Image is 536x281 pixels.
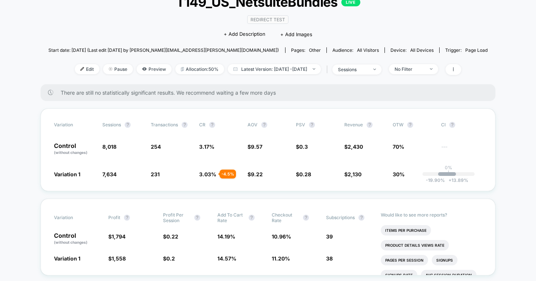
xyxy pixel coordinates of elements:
[217,233,235,240] span: 14.19 %
[251,171,263,177] span: 9.22
[181,67,184,71] img: rebalance
[338,67,368,72] div: sessions
[217,255,236,262] span: 14.57 %
[332,47,379,53] div: Audience:
[109,67,112,71] img: end
[303,215,309,221] button: ?
[344,171,361,177] span: $
[175,64,224,74] span: Allocation: 50%
[381,212,482,218] p: Would like to see more reports?
[291,47,321,53] div: Pages:
[125,122,131,128] button: ?
[426,177,445,183] span: -19.90 %
[309,122,315,128] button: ?
[220,170,236,179] div: - 4.5 %
[233,67,237,71] img: calendar
[367,122,373,128] button: ?
[449,122,455,128] button: ?
[248,122,258,127] span: AOV
[296,122,305,127] span: PSV
[80,67,84,71] img: edit
[326,255,333,262] span: 38
[280,31,312,37] span: + Add Images
[373,69,376,70] img: end
[441,145,482,155] span: ---
[248,143,262,150] span: $
[108,233,125,240] span: $
[272,233,291,240] span: 10.96 %
[272,255,290,262] span: 11.20 %
[54,212,95,223] span: Variation
[217,212,245,223] span: Add To Cart Rate
[344,122,363,127] span: Revenue
[445,177,468,183] span: 13.89 %
[199,143,214,150] span: 3.17 %
[358,215,364,221] button: ?
[448,170,449,176] p: |
[381,240,449,250] li: Product Details Views Rate
[209,122,215,128] button: ?
[299,171,311,177] span: 0.28
[441,122,482,128] span: CI
[112,255,126,262] span: 1,558
[344,143,363,150] span: $
[102,143,117,150] span: 8,018
[432,255,457,265] li: Signups
[151,122,178,127] span: Transactions
[421,270,476,280] li: Avg Session Duration
[199,171,216,177] span: 3.03 %
[381,270,417,280] li: Signups Rate
[124,215,130,221] button: ?
[102,122,121,127] span: Sessions
[251,143,262,150] span: 9.57
[199,122,205,127] span: CR
[393,122,434,128] span: OTW
[54,233,101,245] p: Control
[445,165,452,170] p: 0%
[112,233,125,240] span: 1,794
[166,233,178,240] span: 0.22
[54,255,80,262] span: Variation 1
[151,171,160,177] span: 231
[445,47,488,53] div: Trigger:
[348,171,361,177] span: 2,130
[137,64,172,74] span: Preview
[272,212,299,223] span: Checkout Rate
[296,143,308,150] span: $
[309,47,321,53] span: other
[54,150,87,155] span: (without changes)
[166,255,175,262] span: 0.2
[108,255,126,262] span: $
[410,47,434,53] span: all devices
[465,47,488,53] span: Page Load
[228,64,321,74] span: Latest Version: [DATE] - [DATE]
[163,233,178,240] span: $
[103,64,133,74] span: Pause
[247,15,288,24] span: Redirect Test
[48,47,279,53] span: Start date: [DATE] (Last edit [DATE] by [PERSON_NAME][EMAIL_ADDRESS][PERSON_NAME][DOMAIN_NAME])
[248,171,263,177] span: $
[249,215,255,221] button: ?
[393,171,405,177] span: 30%
[296,171,311,177] span: $
[326,233,333,240] span: 39
[261,122,267,128] button: ?
[299,143,308,150] span: 0.3
[325,64,332,75] span: |
[395,66,424,72] div: No Filter
[54,171,80,177] span: Variation 1
[102,171,117,177] span: 7,634
[326,215,355,220] span: Subscriptions
[75,64,99,74] span: Edit
[313,68,315,70] img: end
[194,215,200,221] button: ?
[163,212,191,223] span: Profit Per Session
[224,31,265,38] span: + Add Description
[407,122,413,128] button: ?
[163,255,175,262] span: $
[54,240,87,244] span: (without changes)
[108,215,120,220] span: Profit
[182,122,188,128] button: ?
[54,143,95,155] p: Control
[357,47,379,53] span: All Visitors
